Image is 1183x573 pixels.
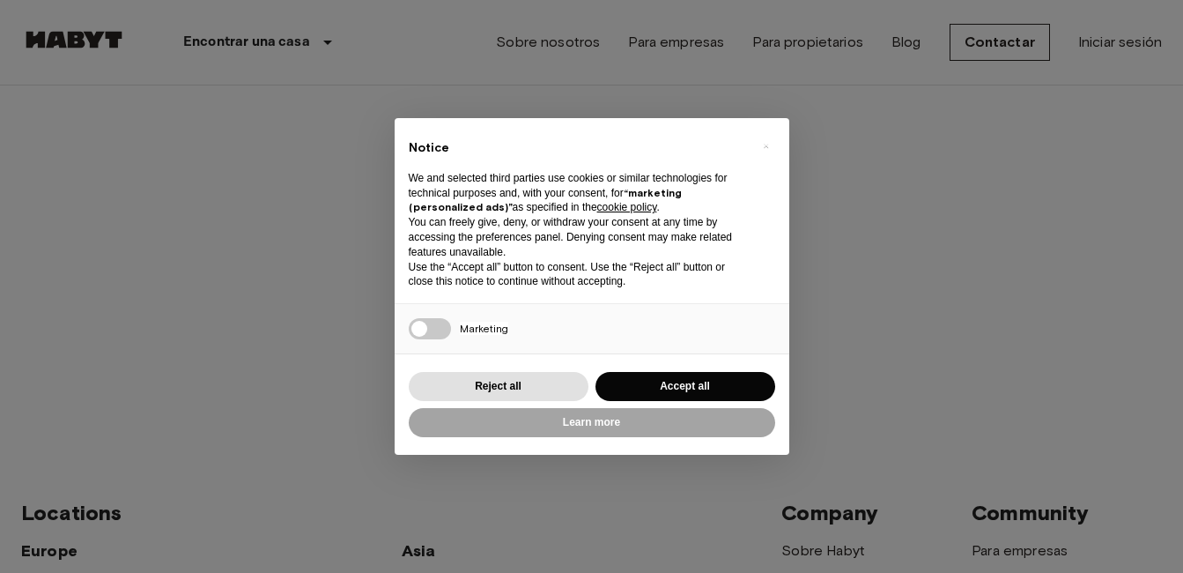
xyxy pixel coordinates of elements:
p: We and selected third parties use cookies or similar technologies for technical purposes and, wit... [409,171,747,215]
p: You can freely give, deny, or withdraw your consent at any time by accessing the preferences pane... [409,215,747,259]
button: Close this notice [752,132,780,160]
button: Learn more [409,408,775,437]
strong: “marketing (personalized ads)” [409,186,682,214]
h2: Notice [409,139,747,157]
button: Accept all [595,372,775,401]
span: Marketing [460,322,508,335]
a: cookie policy [597,201,657,213]
span: × [763,136,769,157]
button: Reject all [409,372,588,401]
p: Use the “Accept all” button to consent. Use the “Reject all” button or close this notice to conti... [409,260,747,290]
